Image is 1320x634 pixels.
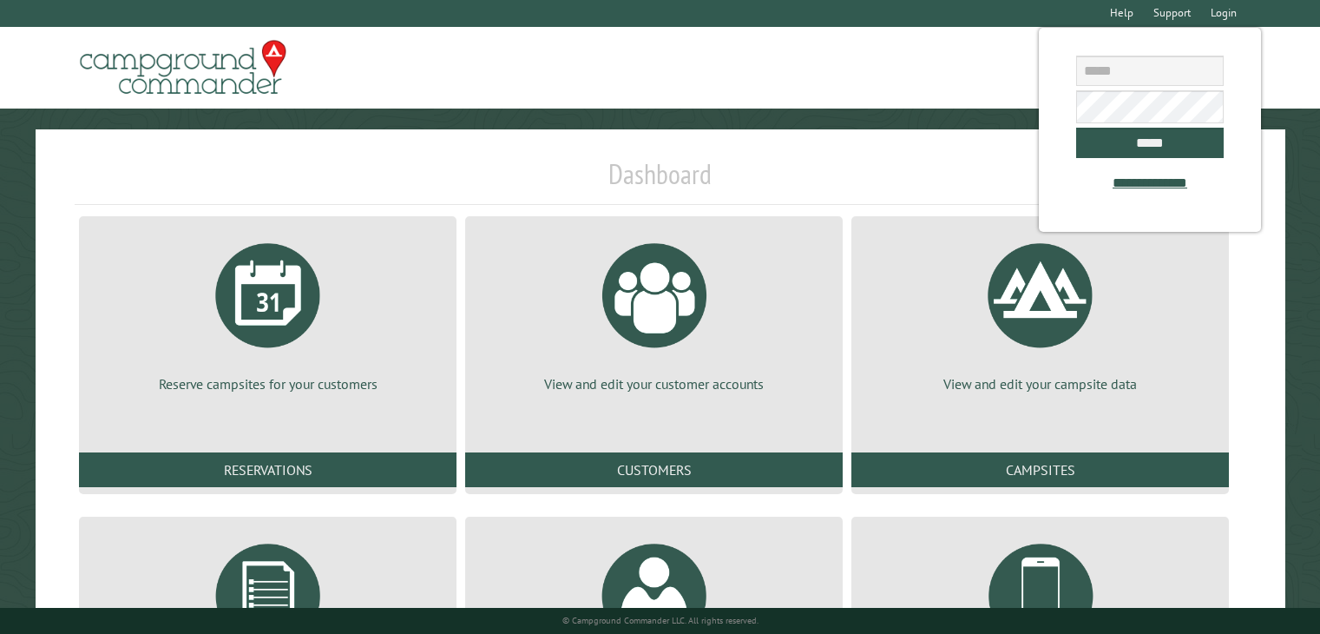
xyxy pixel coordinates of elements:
[486,230,822,393] a: View and edit your customer accounts
[872,374,1208,393] p: View and edit your campsite data
[100,230,436,393] a: Reserve campsites for your customers
[851,452,1229,487] a: Campsites
[562,615,759,626] small: © Campground Commander LLC. All rights reserved.
[75,34,292,102] img: Campground Commander
[79,452,456,487] a: Reservations
[872,230,1208,393] a: View and edit your campsite data
[486,374,822,393] p: View and edit your customer accounts
[100,374,436,393] p: Reserve campsites for your customers
[465,452,843,487] a: Customers
[75,157,1245,205] h1: Dashboard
